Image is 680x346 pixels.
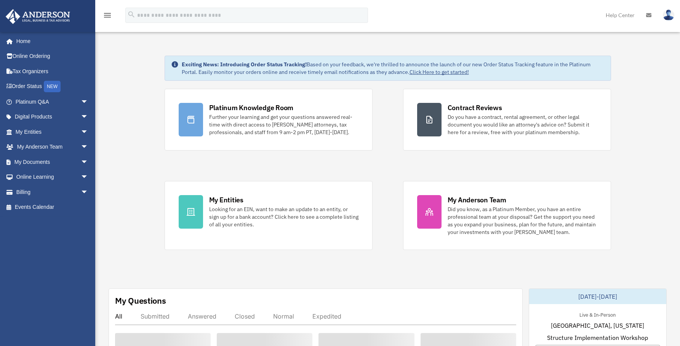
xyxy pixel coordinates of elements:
a: Events Calendar [5,200,100,215]
span: arrow_drop_down [81,109,96,125]
a: Platinum Q&Aarrow_drop_down [5,94,100,109]
div: Further your learning and get your questions answered real-time with direct access to [PERSON_NAM... [209,113,358,136]
span: arrow_drop_down [81,170,96,185]
div: Looking for an EIN, want to make an update to an entity, or sign up for a bank account? Click her... [209,205,358,228]
a: Online Learningarrow_drop_down [5,170,100,185]
div: [DATE]-[DATE] [529,289,666,304]
img: Anderson Advisors Platinum Portal [3,9,72,24]
div: My Entities [209,195,243,205]
div: Expedited [312,312,341,320]
i: menu [103,11,112,20]
span: arrow_drop_down [81,154,96,170]
a: Platinum Knowledge Room Further your learning and get your questions answered real-time with dire... [165,89,373,151]
a: menu [103,13,112,20]
span: Structure Implementation Workshop [547,333,648,342]
div: Closed [235,312,255,320]
div: Do you have a contract, rental agreement, or other legal document you would like an attorney's ad... [448,113,597,136]
a: Billingarrow_drop_down [5,184,100,200]
div: All [115,312,122,320]
a: My Entitiesarrow_drop_down [5,124,100,139]
div: My Anderson Team [448,195,506,205]
strong: Exciting News: Introducing Order Status Tracking! [182,61,307,68]
a: Home [5,34,96,49]
div: Contract Reviews [448,103,502,112]
a: Tax Organizers [5,64,100,79]
div: NEW [44,81,61,92]
a: My Anderson Teamarrow_drop_down [5,139,100,155]
a: Contract Reviews Do you have a contract, rental agreement, or other legal document you would like... [403,89,611,151]
span: arrow_drop_down [81,139,96,155]
div: My Questions [115,295,166,306]
i: search [127,10,136,19]
a: Online Ordering [5,49,100,64]
div: Based on your feedback, we're thrilled to announce the launch of our new Order Status Tracking fe... [182,61,605,76]
a: Click Here to get started! [410,69,469,75]
div: Platinum Knowledge Room [209,103,294,112]
a: Digital Productsarrow_drop_down [5,109,100,125]
span: [GEOGRAPHIC_DATA], [US_STATE] [551,321,644,330]
div: Answered [188,312,216,320]
div: Live & In-Person [573,310,622,318]
a: Order StatusNEW [5,79,100,95]
a: My Documentsarrow_drop_down [5,154,100,170]
div: Did you know, as a Platinum Member, you have an entire professional team at your disposal? Get th... [448,205,597,236]
img: User Pic [663,10,674,21]
div: Submitted [141,312,170,320]
a: My Entities Looking for an EIN, want to make an update to an entity, or sign up for a bank accoun... [165,181,373,250]
span: arrow_drop_down [81,124,96,140]
span: arrow_drop_down [81,184,96,200]
span: arrow_drop_down [81,94,96,110]
div: Normal [273,312,294,320]
a: My Anderson Team Did you know, as a Platinum Member, you have an entire professional team at your... [403,181,611,250]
